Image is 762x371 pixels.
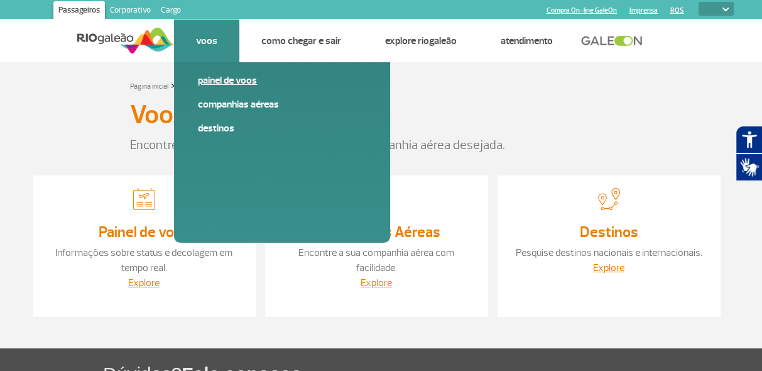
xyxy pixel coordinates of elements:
a: Painel de voos [198,74,366,87]
a: Cargo [156,1,186,21]
a: Informações sobre status e decolagem em tempo real. [55,246,232,274]
a: Explore [361,277,392,289]
div: Plugin de acessibilidade da Hand Talk. [736,126,762,181]
a: Compra On-line GaleOn [547,6,617,14]
a: > [171,78,175,92]
a: Imprensa [629,6,658,14]
a: Pesquise destinos nacionais e internacionais. [516,246,702,259]
a: Destinos [198,121,366,135]
a: RQS [670,6,684,14]
a: Encontre a sua companhia aérea com facilidade. [298,246,454,274]
a: Página inicial [130,82,168,91]
a: Destinos [580,223,638,241]
h3: Voos [130,99,185,131]
a: Voos [196,35,217,47]
button: Abrir recursos assistivos. [736,126,762,153]
a: Passageiros [53,1,105,21]
a: Corporativo [105,1,156,21]
p: Encontre seu voo, portão de embarque e a companhia aérea desejada. [130,136,633,155]
a: Como chegar e sair [261,35,341,47]
a: Explore RIOgaleão [385,35,457,47]
a: Explore [128,277,160,289]
a: Companhias Aéreas [198,97,366,111]
a: Atendimento [501,35,553,47]
a: Explore [593,262,624,274]
a: Painel de voos [99,223,190,241]
button: Abrir tradutor de língua de sinais. [736,153,762,181]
